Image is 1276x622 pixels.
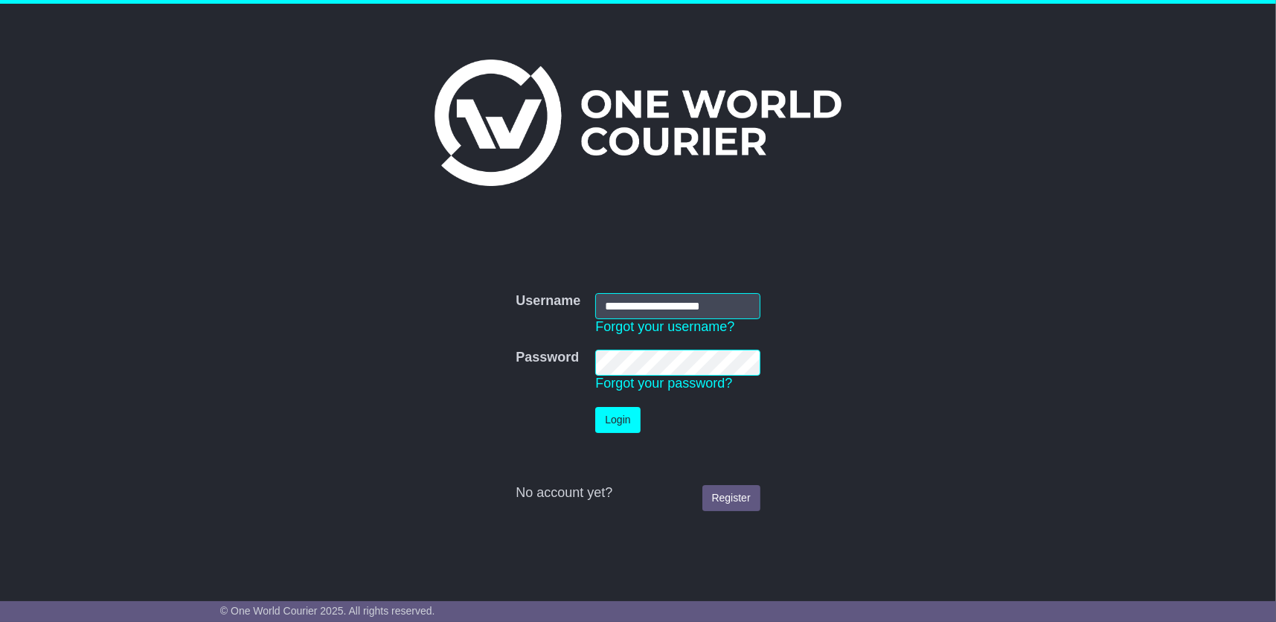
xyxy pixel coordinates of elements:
[435,60,841,186] img: One World
[595,376,732,391] a: Forgot your password?
[516,293,580,310] label: Username
[595,407,640,433] button: Login
[220,605,435,617] span: © One World Courier 2025. All rights reserved.
[595,319,734,334] a: Forgot your username?
[516,485,760,501] div: No account yet?
[702,485,760,511] a: Register
[516,350,579,366] label: Password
